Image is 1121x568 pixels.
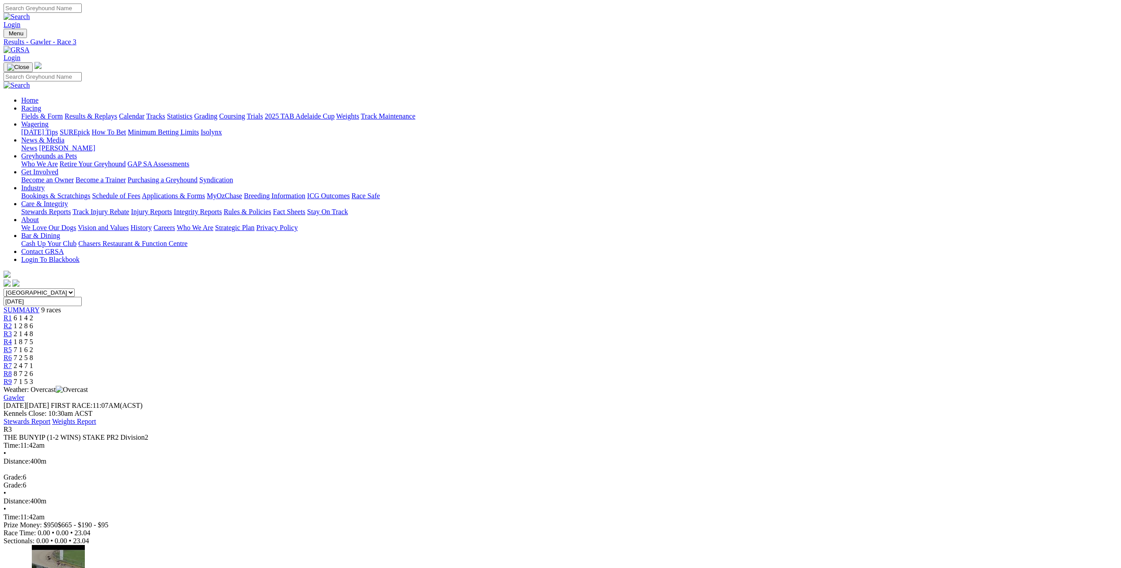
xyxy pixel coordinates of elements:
div: Kennels Close: 10:30am ACST [4,410,1117,418]
a: Results & Replays [65,112,117,120]
span: 23.04 [73,537,89,545]
img: Overcast [56,386,88,394]
a: Purchasing a Greyhound [128,176,198,184]
span: • [4,489,6,497]
a: Contact GRSA [21,248,64,255]
div: 6 [4,481,1117,489]
a: Vision and Values [78,224,129,231]
a: Privacy Policy [256,224,298,231]
input: Search [4,72,82,81]
a: Become an Owner [21,176,74,184]
span: 11:07AM(ACST) [51,402,143,409]
a: R1 [4,314,12,322]
a: 2025 TAB Adelaide Cup [265,112,334,120]
img: facebook.svg [4,280,11,287]
img: twitter.svg [12,280,19,287]
a: Care & Integrity [21,200,68,207]
a: Trials [247,112,263,120]
div: Greyhounds as Pets [21,160,1117,168]
div: About [21,224,1117,232]
span: [DATE] [4,402,49,409]
a: Retire Your Greyhound [60,160,126,168]
span: Time: [4,441,20,449]
a: Syndication [199,176,233,184]
a: Tracks [146,112,165,120]
span: 7 1 5 3 [14,378,33,385]
a: Breeding Information [244,192,305,200]
img: GRSA [4,46,30,54]
div: Get Involved [21,176,1117,184]
a: Statistics [167,112,193,120]
div: Bar & Dining [21,240,1117,248]
span: Race Time: [4,529,36,537]
a: Get Involved [21,168,58,176]
div: Prize Money: $950 [4,521,1117,529]
a: Home [21,96,38,104]
span: Grade: [4,481,23,489]
a: Track Injury Rebate [72,208,129,215]
span: 2 1 4 8 [14,330,33,338]
img: Search [4,13,30,21]
div: 11:42am [4,441,1117,449]
a: GAP SA Assessments [128,160,190,168]
a: MyOzChase [207,192,242,200]
a: Weights [336,112,359,120]
div: Care & Integrity [21,208,1117,216]
img: Close [7,64,29,71]
input: Search [4,4,82,13]
a: Become a Trainer [76,176,126,184]
a: [PERSON_NAME] [39,144,95,152]
a: News [21,144,37,152]
a: Injury Reports [131,208,172,215]
a: Schedule of Fees [92,192,140,200]
span: R5 [4,346,12,353]
span: 1 2 8 6 [14,322,33,330]
a: R7 [4,362,12,369]
a: We Love Our Dogs [21,224,76,231]
span: Distance: [4,457,30,465]
a: Results - Gawler - Race 3 [4,38,1117,46]
img: logo-grsa-white.png [34,62,42,69]
a: Stewards Report [4,418,50,425]
span: 0.00 [55,537,67,545]
button: Toggle navigation [4,62,33,72]
a: Bookings & Scratchings [21,192,90,200]
a: How To Bet [92,128,126,136]
a: Minimum Betting Limits [128,128,199,136]
div: Wagering [21,128,1117,136]
a: R6 [4,354,12,361]
span: Menu [9,30,23,37]
a: Track Maintenance [361,112,415,120]
a: Greyhounds as Pets [21,152,77,160]
div: 400m [4,497,1117,505]
a: News & Media [21,136,65,144]
a: R2 [4,322,12,330]
span: Time: [4,513,20,521]
span: • [4,505,6,513]
a: Weights Report [52,418,96,425]
span: R3 [4,426,12,433]
a: Isolynx [201,128,222,136]
a: [DATE] Tips [21,128,58,136]
a: Calendar [119,112,144,120]
span: Weather: Overcast [4,386,88,393]
a: Stay On Track [307,208,348,215]
span: • [4,449,6,457]
span: 23.04 [75,529,91,537]
a: Fields & Form [21,112,63,120]
div: THE BUNYIP (1-2 WINS) STAKE PR2 Division2 [4,434,1117,441]
a: About [21,216,39,223]
span: R4 [4,338,12,345]
a: Race Safe [351,192,380,200]
span: 0.00 [36,537,49,545]
span: [DATE] [4,402,27,409]
button: Toggle navigation [4,29,27,38]
a: Bar & Dining [21,232,60,239]
a: Grading [194,112,217,120]
span: R9 [4,378,12,385]
a: Gawler [4,394,24,401]
a: R8 [4,370,12,377]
